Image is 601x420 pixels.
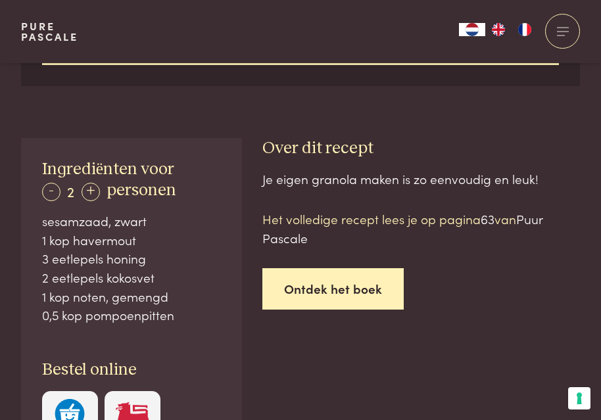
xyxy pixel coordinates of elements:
span: 2 [67,181,74,201]
a: FR [512,23,538,36]
a: EN [485,23,512,36]
span: Puur Pascale [262,210,542,246]
a: PurePascale [21,21,78,42]
a: NL [459,23,485,36]
a: Ontdek het boek [262,268,404,310]
span: personen [107,182,176,198]
span: Ingrediënten voor [42,161,174,177]
div: - [42,183,60,201]
div: 2 eetlepels kokosvet [42,268,221,287]
div: 1 kop havermout [42,231,221,250]
div: Je eigen granola maken is zo eenvoudig en leuk! [262,170,580,189]
h3: Bestel online [42,360,221,381]
div: 3 eetlepels honing [42,249,221,268]
span: 63 [481,210,494,227]
div: sesamzaad, zwart [42,212,221,231]
div: 1 kop noten, gemengd [42,287,221,306]
div: Language [459,23,485,36]
h3: Over dit recept [262,138,580,159]
div: 0,5 kop pompoenpitten [42,306,221,325]
p: Het volledige recept lees je op pagina van [262,210,580,247]
ul: Language list [485,23,538,36]
aside: Language selected: Nederlands [459,23,538,36]
button: Uw voorkeuren voor toestemming voor trackingtechnologieën [568,387,590,409]
div: + [82,183,100,201]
